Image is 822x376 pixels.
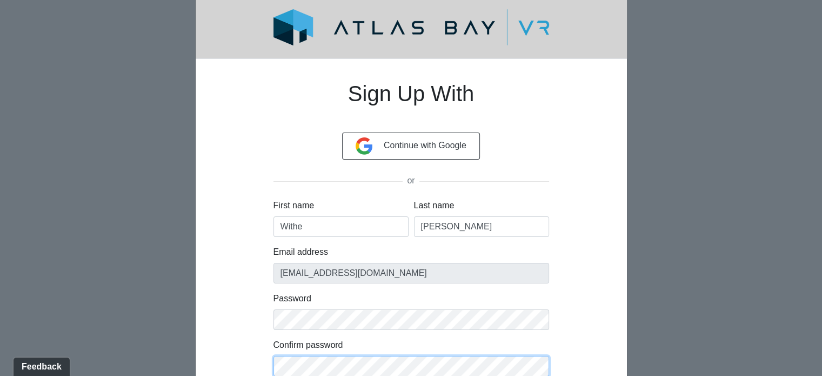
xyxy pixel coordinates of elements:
[8,354,72,376] iframe: Ybug feedback widget
[273,292,311,305] label: Password
[273,68,549,133] h1: Sign Up With
[342,133,480,160] button: Continue with Google
[273,339,343,352] label: Confirm password
[248,9,575,45] img: logo
[273,246,328,259] label: Email address
[403,176,419,185] span: or
[384,141,466,150] span: Continue with Google
[273,199,315,212] label: First name
[414,199,455,212] label: Last name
